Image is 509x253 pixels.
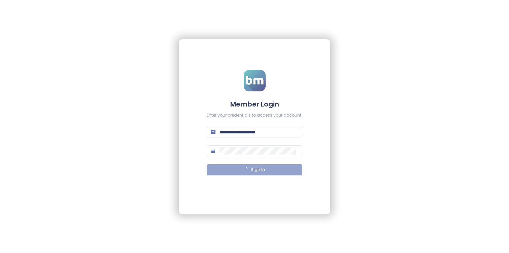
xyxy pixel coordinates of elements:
span: loading [243,167,249,172]
button: Sign In [207,164,302,175]
span: lock [211,149,215,153]
div: Enter your credentials to access your account. [207,112,302,119]
h4: Member Login [207,99,302,109]
span: mail [211,130,215,134]
span: Sign In [251,167,265,173]
img: logo [244,70,266,91]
